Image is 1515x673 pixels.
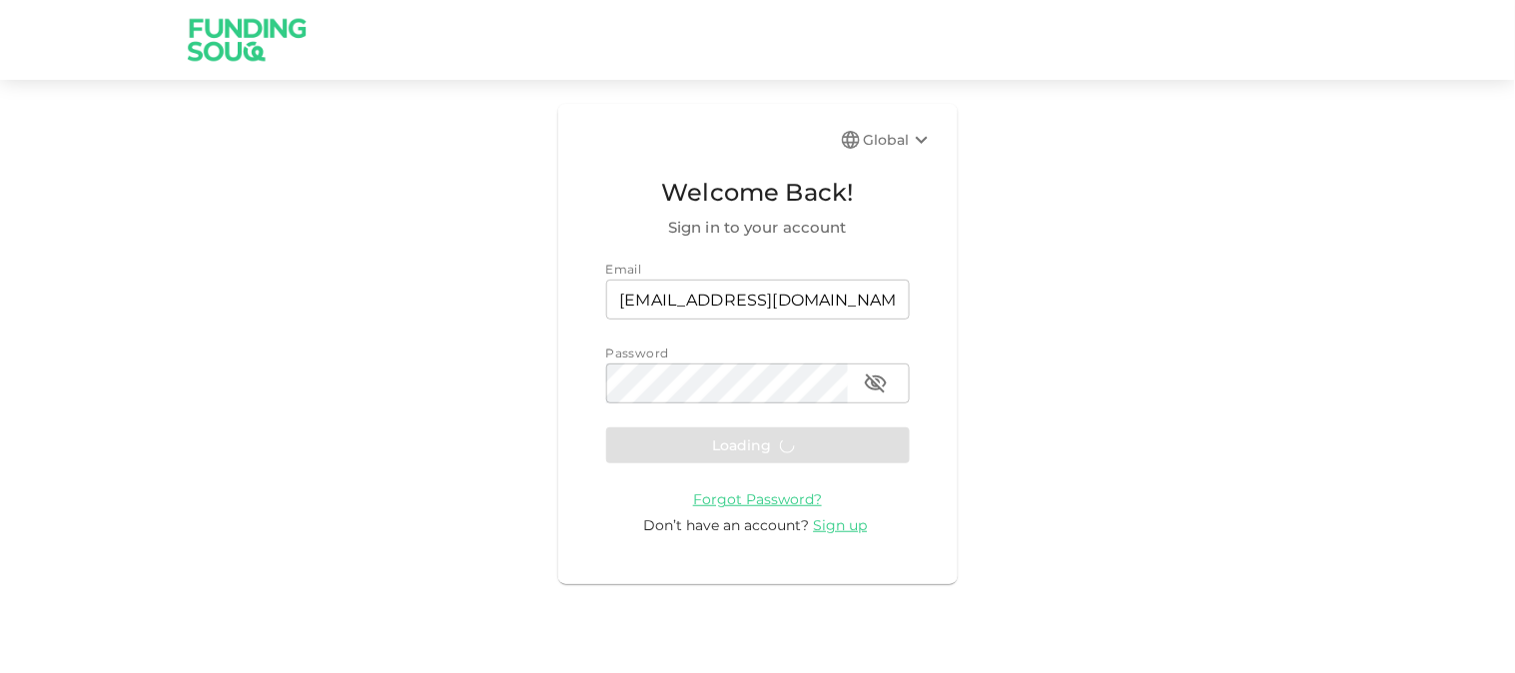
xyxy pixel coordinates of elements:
[864,128,934,152] div: Global
[693,489,822,508] a: Forgot Password?
[693,490,822,508] span: Forgot Password?
[606,363,848,403] input: password
[644,516,810,534] span: Don’t have an account?
[606,280,910,320] input: email
[814,516,868,534] span: Sign up
[606,262,642,277] span: Email
[606,216,910,240] span: Sign in to your account
[606,174,910,212] span: Welcome Back!
[606,345,669,360] span: Password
